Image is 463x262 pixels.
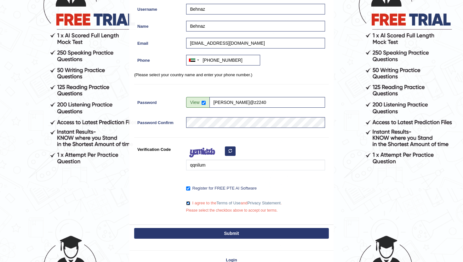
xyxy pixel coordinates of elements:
[134,38,183,46] label: Email
[186,200,282,206] label: I agree to the and .
[186,55,201,65] div: United Arab Emirates (‫الإمارات العربية المتحدة‬‎): +971
[134,55,183,63] label: Phone
[134,117,183,126] label: Password Confirm
[134,72,329,78] p: (Please select your country name and enter your phone number.)
[134,228,329,239] button: Submit
[186,55,260,65] input: +971 50 123 4567
[247,201,281,205] a: Privacy Statement
[134,4,183,12] label: Username
[134,21,183,29] label: Name
[186,186,190,191] input: Register for FREE PTE AI Software
[186,185,257,191] label: Register for FREE PTE AI Software
[186,201,190,205] input: I agree to theTerms of UseandPrivacy Statement.
[202,101,206,105] input: Show/Hide Password
[134,97,183,105] label: Password
[216,201,241,205] a: Terms of Use
[134,144,183,152] label: Verification Code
